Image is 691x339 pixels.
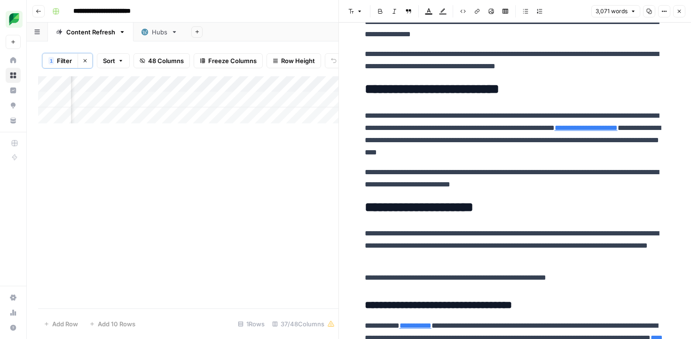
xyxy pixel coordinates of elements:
a: Opportunities [6,98,21,113]
button: Add Row [38,316,84,331]
button: Freeze Columns [194,53,263,68]
a: Settings [6,290,21,305]
button: Row Height [267,53,321,68]
button: 48 Columns [133,53,190,68]
img: SproutSocial Logo [6,11,23,28]
a: Your Data [6,113,21,128]
a: Content Refresh [48,23,133,41]
a: Home [6,53,21,68]
a: Usage [6,305,21,320]
span: Row Height [281,56,315,65]
a: Hubs [133,23,186,41]
span: 3,071 words [596,7,628,16]
div: Hubs [152,27,167,37]
button: 1Filter [42,53,78,68]
button: Sort [97,53,130,68]
span: Filter [57,56,72,65]
span: Add Row [52,319,78,329]
span: Add 10 Rows [98,319,135,329]
button: Help + Support [6,320,21,335]
div: 1 [48,57,54,65]
button: Workspace: SproutSocial [6,8,21,31]
a: Browse [6,68,21,83]
div: 37/48 Columns [268,316,338,331]
div: 1 Rows [234,316,268,331]
a: Insights [6,83,21,98]
span: 48 Columns [148,56,184,65]
span: Freeze Columns [208,56,257,65]
span: Sort [103,56,115,65]
span: 1 [50,57,53,65]
div: Content Refresh [66,27,115,37]
button: 3,071 words [591,5,640,17]
button: Add 10 Rows [84,316,141,331]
